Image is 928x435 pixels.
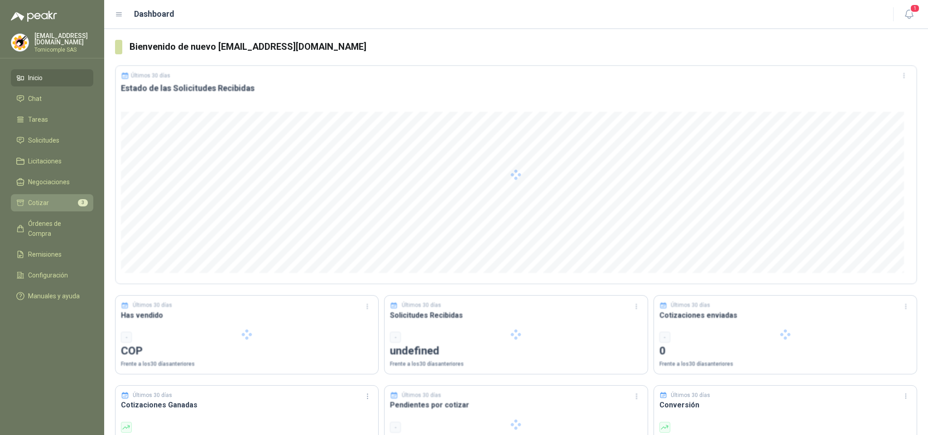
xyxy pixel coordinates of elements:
img: Logo peakr [11,11,57,22]
span: Negociaciones [28,177,70,187]
img: Company Logo [11,34,29,51]
p: Últimos 30 días [133,391,172,400]
a: Manuales y ayuda [11,287,93,305]
span: Remisiones [28,249,62,259]
span: 3 [78,199,88,206]
span: Cotizar [28,198,49,208]
a: Solicitudes [11,132,93,149]
span: Chat [28,94,42,104]
a: Inicio [11,69,93,86]
span: Licitaciones [28,156,62,166]
a: Tareas [11,111,93,128]
h3: Conversión [659,399,911,411]
span: Manuales y ayuda [28,291,80,301]
p: Tornicomple SAS [34,47,93,53]
a: Negociaciones [11,173,93,191]
a: Cotizar3 [11,194,93,211]
span: Tareas [28,115,48,124]
h3: Bienvenido de nuevo [EMAIL_ADDRESS][DOMAIN_NAME] [130,40,917,54]
h1: Dashboard [134,8,174,20]
h3: Cotizaciones Ganadas [121,399,373,411]
a: Órdenes de Compra [11,215,93,242]
a: Licitaciones [11,153,93,170]
span: 1 [910,4,920,13]
p: [EMAIL_ADDRESS][DOMAIN_NAME] [34,33,93,45]
span: Solicitudes [28,135,59,145]
a: Remisiones [11,246,93,263]
span: Órdenes de Compra [28,219,85,239]
p: Últimos 30 días [671,391,710,400]
span: Inicio [28,73,43,83]
a: Configuración [11,267,93,284]
span: Configuración [28,270,68,280]
a: Chat [11,90,93,107]
button: 1 [901,6,917,23]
